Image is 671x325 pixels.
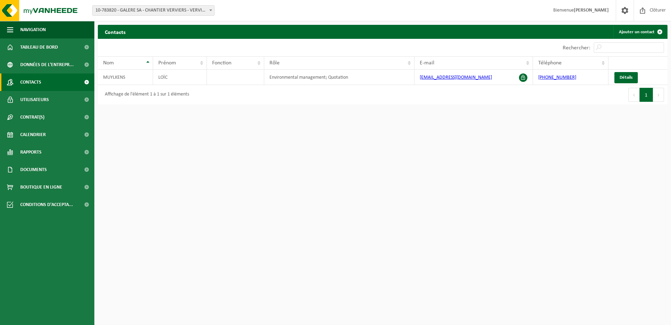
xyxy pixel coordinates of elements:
td: Environmental management; Quotation [264,70,415,85]
td: MUYLKENS [98,70,153,85]
span: Contrat(s) [20,108,44,126]
a: [PHONE_NUMBER] [538,75,576,80]
span: Boutique en ligne [20,178,62,196]
span: Tableau de bord [20,38,58,56]
span: Utilisateurs [20,91,49,108]
span: 10-783820 - GALERE SA - CHANTIER VERVIERS - VERVIERS [93,6,214,15]
span: Détails [620,75,633,80]
h2: Contacts [98,25,132,38]
span: Téléphone [538,60,562,66]
span: E-mail [420,60,434,66]
td: LOÏC [153,70,207,85]
a: [EMAIL_ADDRESS][DOMAIN_NAME] [420,75,492,80]
button: Next [653,88,664,102]
button: 1 [640,88,653,102]
span: Calendrier [20,126,46,143]
span: Documents [20,161,47,178]
strong: [PERSON_NAME] [574,8,609,13]
span: Contacts [20,73,41,91]
span: Rôle [269,60,280,66]
span: Fonction [212,60,231,66]
span: Navigation [20,21,46,38]
span: Nom [103,60,114,66]
span: Conditions d'accepta... [20,196,73,213]
button: Previous [628,88,640,102]
a: Ajouter un contact [613,25,667,39]
label: Rechercher: [563,45,590,51]
a: Détails [614,72,638,83]
span: Données de l'entrepr... [20,56,74,73]
span: 10-783820 - GALERE SA - CHANTIER VERVIERS - VERVIERS [92,5,215,16]
div: Affichage de l'élément 1 à 1 sur 1 éléments [101,89,189,101]
span: Prénom [158,60,176,66]
span: Rapports [20,143,42,161]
